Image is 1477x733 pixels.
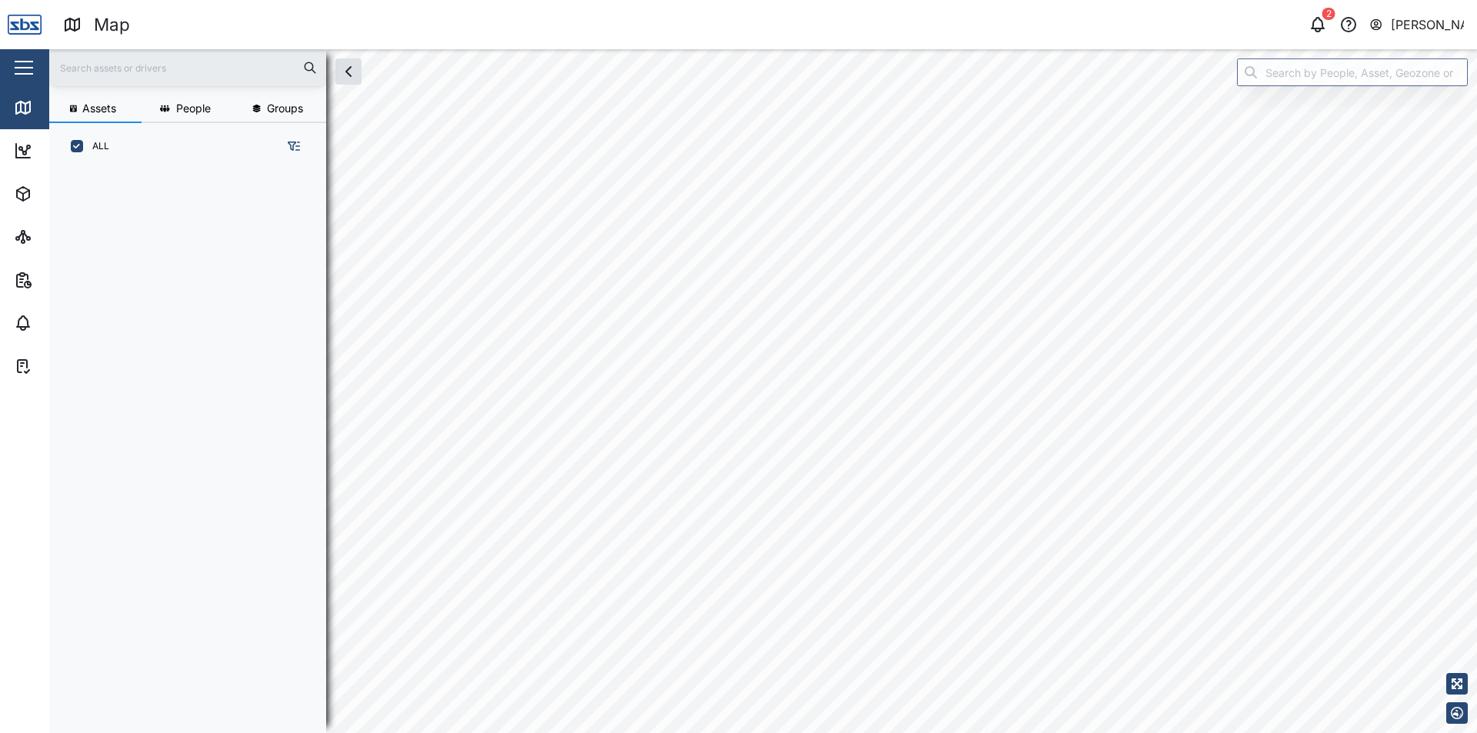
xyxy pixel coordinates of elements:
span: Groups [267,103,303,114]
input: Search by People, Asset, Geozone or Place [1237,58,1468,86]
div: [PERSON_NAME] [1391,15,1465,35]
canvas: Map [49,49,1477,733]
input: Search assets or drivers [58,56,317,79]
div: Reports [40,272,92,288]
img: Main Logo [8,8,42,42]
span: Assets [82,103,116,114]
div: Map [40,99,75,116]
label: ALL [83,140,109,152]
div: Map [94,12,130,38]
div: grid [62,165,325,721]
div: Alarms [40,315,88,332]
button: [PERSON_NAME] [1369,14,1465,35]
div: 2 [1322,8,1335,20]
div: Sites [40,228,77,245]
div: Dashboard [40,142,109,159]
div: Tasks [40,358,82,375]
span: People [176,103,211,114]
div: Assets [40,185,88,202]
